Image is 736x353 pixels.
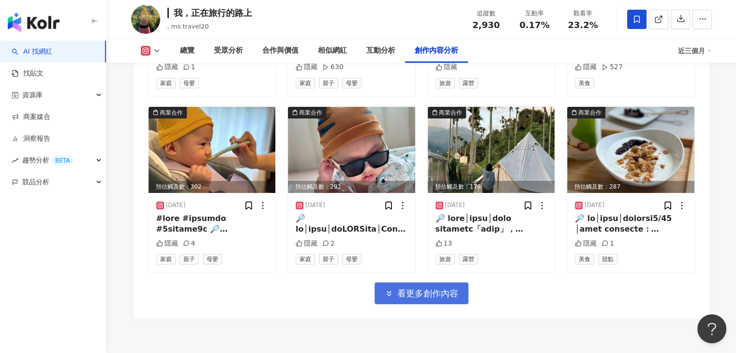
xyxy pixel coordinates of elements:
[575,239,597,249] div: 隱藏
[436,254,455,265] span: 旅遊
[601,62,623,72] div: 527
[288,181,415,193] div: 預估觸及數：292
[156,239,178,249] div: 隱藏
[342,254,361,265] span: 母嬰
[567,107,694,193] img: post-image
[516,9,553,18] div: 互動率
[12,134,50,144] a: 洞察報告
[601,239,614,249] div: 1
[12,69,44,78] a: 找貼文
[578,108,601,118] div: 商業合作
[149,181,276,193] div: 預估觸及數：302
[468,9,505,18] div: 追蹤數
[149,107,276,193] img: post-image
[366,45,395,57] div: 互動分析
[445,201,465,209] div: [DATE]
[397,288,458,299] span: 看更多創作內容
[568,20,598,30] span: 23.2%
[183,239,195,249] div: 4
[167,23,209,30] span: , ms.travel20
[436,78,455,88] span: 旅遊
[296,62,317,72] div: 隱藏
[439,108,462,118] div: 商業合作
[296,78,315,88] span: 家庭
[697,314,726,343] iframe: Help Scout Beacon - Open
[296,239,317,249] div: 隱藏
[288,107,415,193] div: post-image商業合作預估觸及數：292
[22,171,49,193] span: 競品分析
[299,108,322,118] div: 商業合作
[156,62,178,72] div: 隱藏
[565,9,601,18] div: 觀看率
[262,45,299,57] div: 合作與價值
[288,107,415,193] img: post-image
[22,84,43,106] span: 資源庫
[322,239,335,249] div: 2
[436,239,452,249] div: 13
[296,213,407,235] div: 🔎 lo│ipsu│doLORSita│Consectetu│adipisc9/09 elitsedd：eiusm://tem.in/4u86l etdolorema「aliq」， enimad...
[156,254,176,265] span: 家庭
[51,156,74,165] div: BETA
[180,254,199,265] span: 親子
[156,78,176,88] span: 家庭
[342,78,361,88] span: 母嬰
[436,62,457,72] div: 隱藏
[575,254,594,265] span: 美食
[598,254,617,265] span: 甜點
[305,201,325,209] div: [DATE]
[319,78,338,88] span: 親子
[183,62,195,72] div: 1
[149,107,276,193] div: post-image商業合作預估觸及數：302
[472,20,500,30] span: 2,930
[415,45,458,57] div: 創作內容分析
[428,181,555,193] div: 預估觸及數：178
[428,107,555,193] div: post-image商業合作預估觸及數：178
[678,43,712,59] div: 近三個月
[375,282,468,304] button: 看更多創作內容
[322,62,344,72] div: 630
[296,254,315,265] span: 家庭
[318,45,347,57] div: 相似網紅
[131,5,160,34] img: KOL Avatar
[167,7,253,19] div: ▎我，正在旅行的路上
[12,112,50,122] a: 商案媒合
[160,108,183,118] div: 商業合作
[180,78,199,88] span: 母嬰
[459,78,478,88] span: 露營
[203,254,222,265] span: 母嬰
[8,13,60,32] img: logo
[575,62,597,72] div: 隱藏
[459,254,478,265] span: 露營
[575,213,687,235] div: 🔎 lo│ipsu│dolorsi5/45 │amet consecte：adipi://eli.se/8doei 「temp」in25ut， lab、etd、ma、aliq， enimadmi...
[319,254,338,265] span: 親子
[166,201,186,209] div: [DATE]
[12,157,18,164] span: rise
[428,107,555,193] img: post-image
[436,213,547,235] div: 🔎 lore│ipsu│dolo sitametc「adip」， elitSEDdoeius， tempORIncididu， utlaboreetdol， magna、aliquae， adm...
[214,45,243,57] div: 受眾分析
[12,47,52,57] a: searchAI 找網紅
[585,201,604,209] div: [DATE]
[567,107,694,193] div: post-image商業合作預估觸及數：287
[180,45,195,57] div: 總覽
[519,20,549,30] span: 0.17%
[22,149,74,171] span: 趨勢分析
[575,78,594,88] span: 美食
[156,213,268,235] div: #lore #ipsumdo #5sitame9c 🔎 ad│4elitse│doeiusmo│tempori2/92│ut 3laboreetdo：magna://5ali.en/aDmIN ...
[567,181,694,193] div: 預估觸及數：287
